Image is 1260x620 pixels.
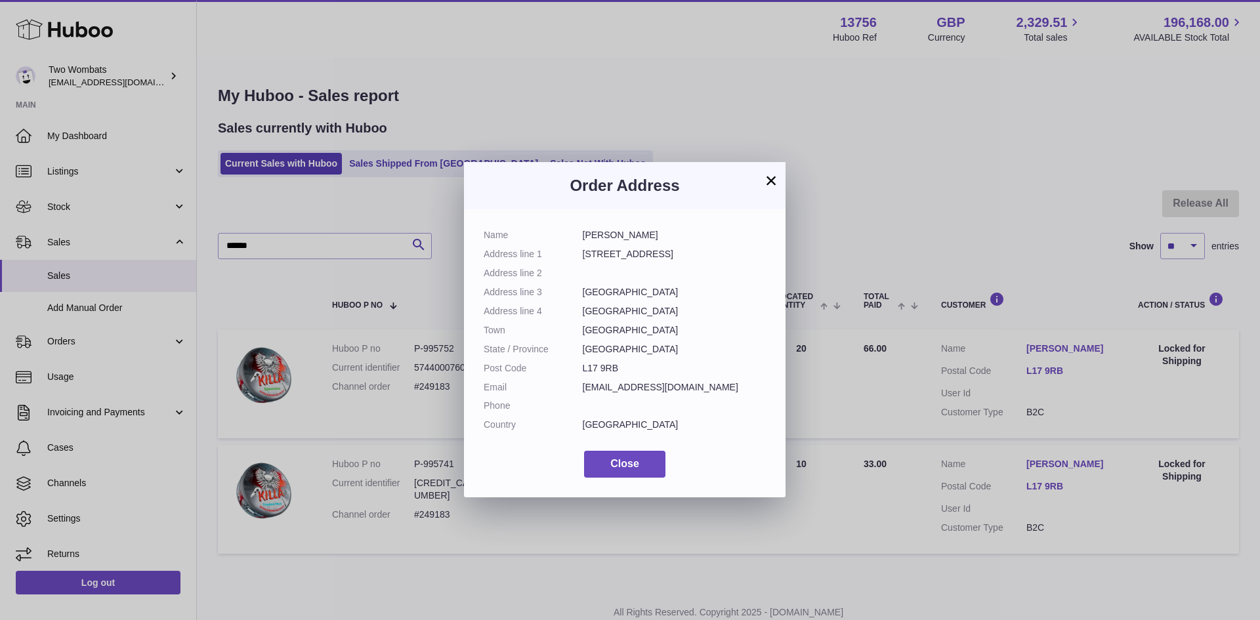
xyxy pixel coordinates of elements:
[584,451,665,478] button: Close
[583,343,766,356] dd: [GEOGRAPHIC_DATA]
[583,248,766,260] dd: [STREET_ADDRESS]
[484,400,583,412] dt: Phone
[484,343,583,356] dt: State / Province
[583,305,766,318] dd: [GEOGRAPHIC_DATA]
[583,419,766,431] dd: [GEOGRAPHIC_DATA]
[484,362,583,375] dt: Post Code
[763,173,779,188] button: ×
[484,324,583,337] dt: Town
[484,267,583,279] dt: Address line 2
[583,381,766,394] dd: [EMAIL_ADDRESS][DOMAIN_NAME]
[583,324,766,337] dd: [GEOGRAPHIC_DATA]
[484,248,583,260] dt: Address line 1
[583,229,766,241] dd: [PERSON_NAME]
[484,419,583,431] dt: Country
[484,286,583,299] dt: Address line 3
[484,175,766,196] h3: Order Address
[484,381,583,394] dt: Email
[484,305,583,318] dt: Address line 4
[484,229,583,241] dt: Name
[610,458,639,469] span: Close
[583,362,766,375] dd: L17 9RB
[583,286,766,299] dd: [GEOGRAPHIC_DATA]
